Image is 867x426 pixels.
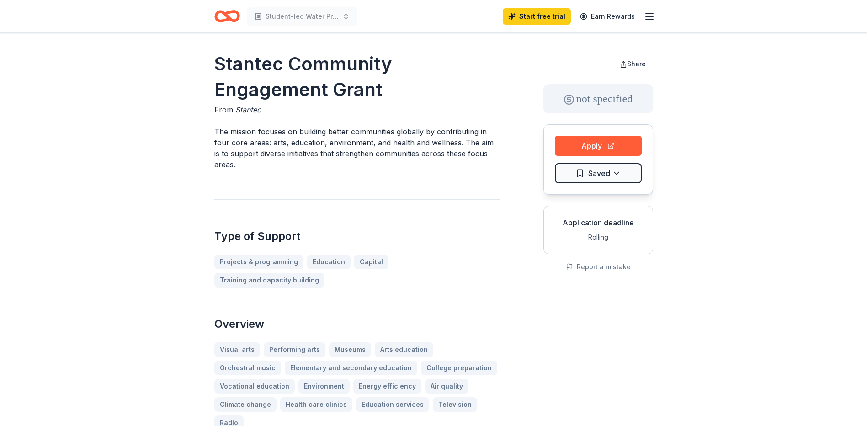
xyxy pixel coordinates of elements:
[551,217,645,228] div: Application deadline
[566,261,631,272] button: Report a mistake
[266,11,339,22] span: Student-led Water Project: Seeking Partnership for Clean Water [PERSON_NAME]
[612,55,653,73] button: Share
[627,60,646,68] span: Share
[555,163,642,183] button: Saved
[543,84,653,113] div: not specified
[235,105,261,114] span: Stantec
[354,255,388,269] a: Capital
[214,104,500,115] div: From
[247,7,357,26] button: Student-led Water Project: Seeking Partnership for Clean Water [PERSON_NAME]
[307,255,351,269] a: Education
[574,8,640,25] a: Earn Rewards
[214,5,240,27] a: Home
[588,167,610,179] span: Saved
[555,136,642,156] button: Apply
[214,126,500,170] p: The mission focuses on building better communities globally by contributing in four core areas: a...
[214,229,500,244] h2: Type of Support
[551,232,645,243] div: Rolling
[214,273,324,288] a: Training and capacity building
[503,8,571,25] a: Start free trial
[214,317,500,331] h2: Overview
[214,51,500,102] h1: Stantec Community Engagement Grant
[214,255,303,269] a: Projects & programming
